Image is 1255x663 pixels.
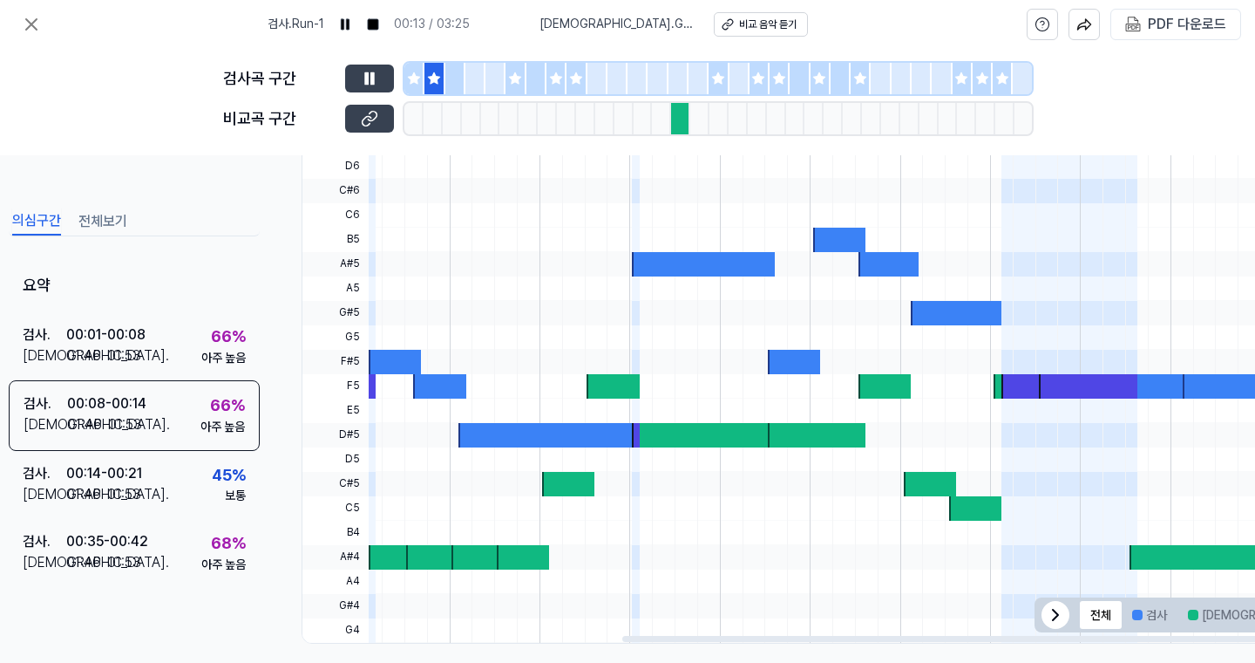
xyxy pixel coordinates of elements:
[12,208,61,236] button: 의심구간
[211,325,246,350] div: 66 %
[24,393,67,414] div: 검사 .
[67,393,146,414] div: 00:08 - 00:14
[66,345,141,366] div: 01:46 - 01:53
[67,414,142,435] div: 01:46 - 01:53
[23,463,66,484] div: 검사 .
[302,301,369,325] span: G#5
[302,423,369,448] span: D#5
[66,325,146,345] div: 00:01 - 00:08
[23,531,66,552] div: 검사 .
[66,484,141,505] div: 01:46 - 01:53
[302,179,369,203] span: C#6
[1125,17,1141,32] img: PDF Download
[302,448,369,472] span: D5
[394,16,470,33] div: 00:13 / 03:25
[200,419,245,436] div: 아주 높음
[302,496,369,521] span: C5
[78,208,127,236] button: 전체보기
[1027,9,1058,40] button: help
[739,17,797,32] div: 비교 음악 듣기
[210,393,245,419] div: 66 %
[1122,10,1230,39] button: PDF 다운로드
[23,484,66,505] div: [DEMOGRAPHIC_DATA] .
[201,557,246,574] div: 아주 높음
[539,16,693,33] span: [DEMOGRAPHIC_DATA] . GOGO 방탄소년단
[302,619,369,643] span: G4
[302,350,369,374] span: F#5
[302,374,369,399] span: F5
[714,12,808,37] button: 비교 음악 듣기
[302,203,369,228] span: C6
[223,106,335,132] div: 비교곡 구간
[24,414,67,435] div: [DEMOGRAPHIC_DATA] .
[23,345,66,366] div: [DEMOGRAPHIC_DATA] .
[302,521,369,545] span: B4
[302,154,369,179] span: D6
[1148,13,1226,36] div: PDF 다운로드
[66,552,141,573] div: 01:46 - 01:53
[66,463,142,484] div: 00:14 - 00:21
[1035,16,1050,33] svg: help
[302,228,369,252] span: B5
[302,594,369,619] span: G#4
[302,277,369,301] span: A5
[23,552,66,573] div: [DEMOGRAPHIC_DATA] .
[302,325,369,350] span: G5
[66,531,148,552] div: 00:35 - 00:42
[23,325,66,345] div: 검사 .
[1076,17,1092,32] img: share
[302,472,369,496] span: C#5
[211,531,246,557] div: 68 %
[201,350,246,367] div: 아주 높음
[212,463,246,489] div: 45 %
[1122,601,1177,629] button: 검사
[268,16,324,33] span: 검사 . Run-1
[1080,601,1122,629] button: 전체
[302,545,369,570] span: A#4
[9,261,260,312] div: 요약
[302,570,369,594] span: A4
[223,66,335,92] div: 검사곡 구간
[225,488,246,505] div: 보통
[302,399,369,423] span: E5
[302,252,369,277] span: A#5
